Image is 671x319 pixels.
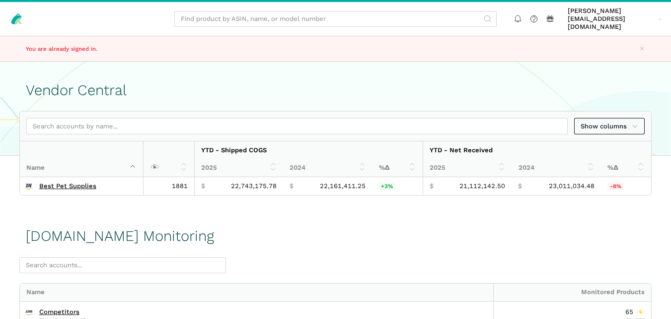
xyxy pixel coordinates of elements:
div: Name [20,284,493,302]
th: 2024: activate to sort column ascending [283,159,372,177]
span: Show columns [581,121,638,131]
span: $ [290,182,294,190]
span: 22,161,411.25 [320,182,366,190]
th: 2024: activate to sort column ascending [512,159,601,177]
span: 22,743,175.78 [231,182,277,190]
th: Name : activate to sort column descending [20,141,143,177]
span: 21,112,142.50 [459,182,505,190]
div: 65 [625,308,645,316]
h1: [DOMAIN_NAME] Monitoring [26,228,214,244]
strong: YTD - Net Received [430,146,493,154]
span: [PERSON_NAME][EMAIL_ADDRESS][DOMAIN_NAME] [568,7,655,31]
span: $ [430,182,434,190]
strong: YTD - Shipped COGS [201,146,267,154]
a: Show columns [574,118,645,134]
th: %Δ: activate to sort column ascending [601,159,651,177]
span: 23,011,034.48 [549,182,595,190]
th: 2025: activate to sort column ascending [194,159,283,177]
input: Search accounts... [19,257,226,274]
input: Find product by ASIN, name, or model number [174,11,497,27]
h1: Vendor Central [26,82,645,99]
div: Monitored Products [493,284,651,302]
a: [PERSON_NAME][EMAIL_ADDRESS][DOMAIN_NAME] [565,5,665,33]
span: +3% [378,182,395,190]
td: 2.63% [372,177,423,195]
span: -8% [607,182,624,190]
span: $ [201,182,205,190]
button: Close [636,43,648,54]
th: %Δ: activate to sort column ascending [373,159,423,177]
p: You are already signed in. [26,45,252,53]
a: Competitors [39,308,79,316]
th: : activate to sort column ascending [143,141,194,177]
span: $ [518,182,522,190]
td: -8.25% [601,177,651,195]
input: Search accounts by name... [26,118,568,134]
a: Best Pet Supplies [39,182,96,190]
td: 1881 [143,177,194,195]
th: 2025: activate to sort column ascending [423,159,512,177]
